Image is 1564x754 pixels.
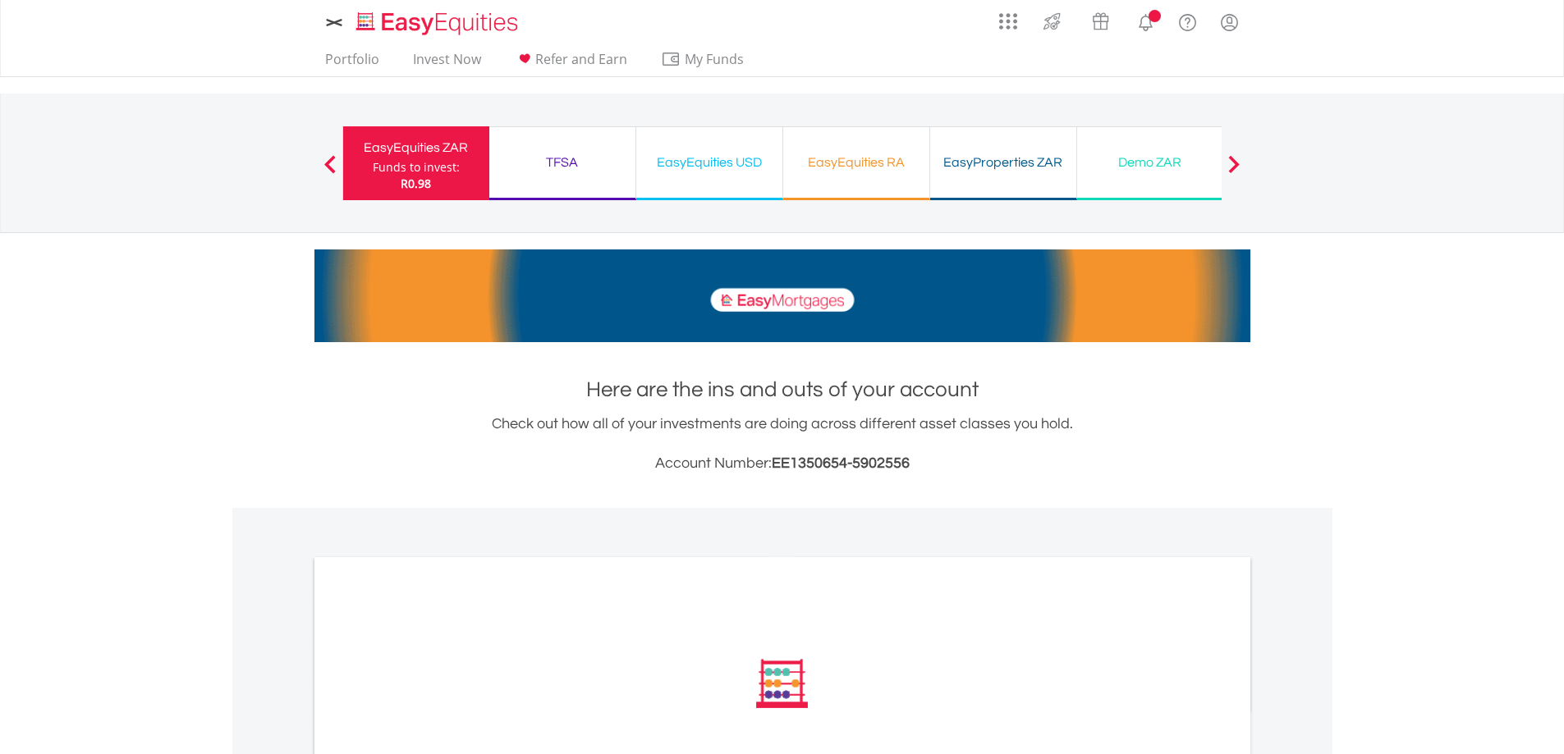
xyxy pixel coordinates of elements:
img: EasyEquities_Logo.png [353,10,525,37]
div: Demo ZAR [1087,151,1213,174]
a: Refer and Earn [508,51,634,76]
div: Funds to invest: [373,159,460,176]
span: Refer and Earn [535,50,627,68]
div: Check out how all of your investments are doing across different asset classes you hold. [314,413,1250,475]
h3: Account Number: [314,452,1250,475]
a: Portfolio [319,51,386,76]
a: Notifications [1125,4,1167,37]
img: grid-menu-icon.svg [999,12,1017,30]
a: AppsGrid [988,4,1028,30]
div: TFSA [499,151,626,174]
span: My Funds [661,48,768,70]
a: My Profile [1209,4,1250,40]
a: FAQ's and Support [1167,4,1209,37]
a: Home page [350,4,525,37]
h1: Here are the ins and outs of your account [314,375,1250,404]
a: Vouchers [1076,4,1125,34]
span: EE1350654-5902556 [772,455,910,471]
div: EasyEquities RA [793,151,920,174]
div: EasyEquities ZAR [353,136,479,159]
div: EasyEquities USD [646,151,773,174]
img: vouchers-v2.svg [1087,8,1114,34]
span: R0.98 [401,176,431,191]
div: EasyProperties ZAR [940,151,1066,174]
img: EasyMortage Promotion Banner [314,249,1250,342]
a: Invest Now [406,51,488,76]
img: thrive-v2.svg [1039,8,1066,34]
button: Next [1218,163,1250,180]
button: Previous [314,163,346,180]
